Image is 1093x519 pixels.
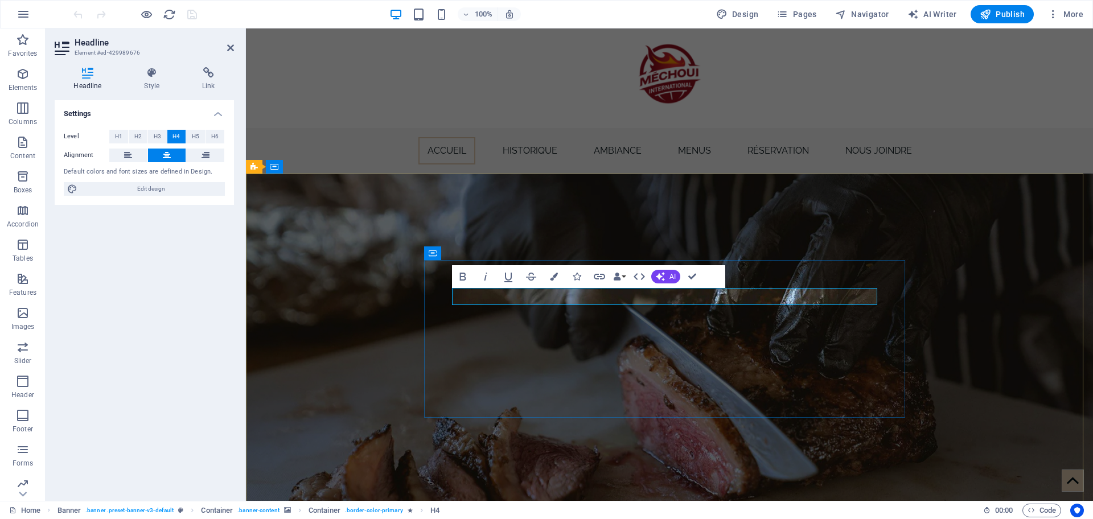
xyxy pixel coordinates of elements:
[172,130,180,143] span: H4
[907,9,957,20] span: AI Writer
[64,167,225,177] div: Default colors and font sizes are defined in Design.
[186,130,205,143] button: H5
[983,504,1013,517] h6: Session time
[129,130,147,143] button: H2
[1070,504,1084,517] button: Usercentrics
[192,130,199,143] span: H5
[55,100,234,121] h4: Settings
[64,149,109,162] label: Alignment
[13,254,33,263] p: Tables
[628,265,650,288] button: HTML
[75,48,211,58] h3: Element #ed-429989676
[498,265,519,288] button: Underline (Ctrl+U)
[1022,504,1061,517] button: Code
[681,265,703,288] button: Confirm (Ctrl+⏎)
[57,504,440,517] nav: breadcrumb
[237,504,279,517] span: . banner-content
[1003,506,1005,514] span: :
[1047,9,1083,20] span: More
[178,507,183,513] i: This element is a customizable preset
[13,425,33,434] p: Footer
[9,83,38,92] p: Elements
[55,67,125,91] h4: Headline
[504,9,515,19] i: On resize automatically adjust zoom level to fit chosen device.
[13,459,33,468] p: Forms
[651,270,680,283] button: AI
[162,7,176,21] button: reload
[543,265,565,288] button: Colors
[772,5,821,23] button: Pages
[309,504,340,517] span: Click to select. Double-click to edit
[712,5,763,23] div: Design (Ctrl+Alt+Y)
[831,5,894,23] button: Navigator
[345,504,403,517] span: . border-color-primary
[85,504,174,517] span: . banner .preset-banner-v3-default
[452,265,474,288] button: Bold (Ctrl+B)
[284,507,291,513] i: This element contains a background
[10,151,35,160] p: Content
[11,390,34,399] p: Header
[139,7,153,21] button: Click here to leave preview mode and continue editing
[57,504,81,517] span: Click to select. Double-click to edit
[14,186,32,195] p: Boxes
[11,322,35,331] p: Images
[589,265,610,288] button: Link
[125,67,183,91] h4: Style
[115,130,122,143] span: H1
[712,5,763,23] button: Design
[669,273,676,280] span: AI
[1043,5,1088,23] button: More
[163,8,176,21] i: Reload page
[903,5,961,23] button: AI Writer
[408,507,413,513] i: Element contains an animation
[1028,504,1056,517] span: Code
[430,504,439,517] span: Click to select. Double-click to edit
[8,49,37,58] p: Favorites
[611,265,627,288] button: Data Bindings
[64,182,225,196] button: Edit design
[14,356,32,365] p: Slider
[520,265,542,288] button: Strikethrough
[64,130,109,143] label: Level
[183,67,234,91] h4: Link
[7,220,39,229] p: Accordion
[109,130,128,143] button: H1
[776,9,816,20] span: Pages
[167,130,186,143] button: H4
[971,5,1034,23] button: Publish
[980,9,1025,20] span: Publish
[9,504,40,517] a: Click to cancel selection. Double-click to open Pages
[835,9,889,20] span: Navigator
[475,7,493,21] h6: 100%
[475,265,496,288] button: Italic (Ctrl+I)
[154,130,161,143] span: H3
[148,130,167,143] button: H3
[211,130,219,143] span: H6
[75,38,234,48] h2: Headline
[81,182,221,196] span: Edit design
[566,265,587,288] button: Icons
[206,130,224,143] button: H6
[716,9,759,20] span: Design
[9,117,37,126] p: Columns
[9,288,36,297] p: Features
[995,504,1013,517] span: 00 00
[134,130,142,143] span: H2
[458,7,498,21] button: 100%
[201,504,233,517] span: Click to select. Double-click to edit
